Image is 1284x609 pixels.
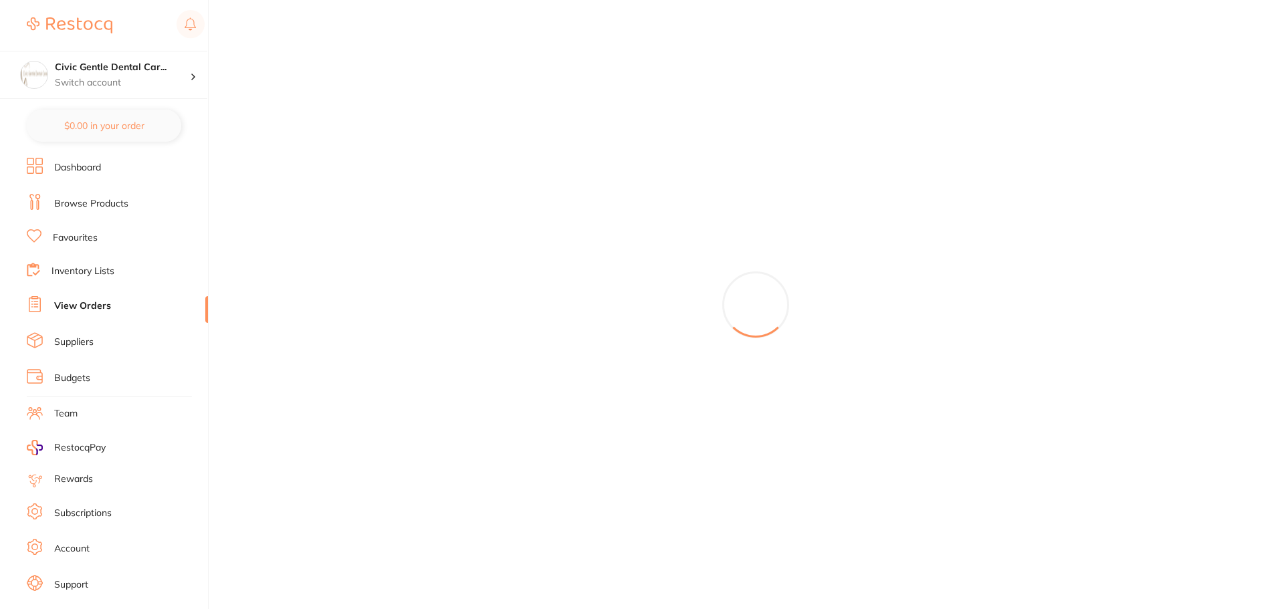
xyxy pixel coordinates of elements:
a: Favourites [53,231,98,245]
img: Restocq Logo [27,17,112,33]
a: Suppliers [54,336,94,349]
a: Team [54,407,78,420]
a: Rewards [54,473,93,486]
img: Civic Gentle Dental Care [21,62,47,88]
a: Browse Products [54,197,128,211]
p: Switch account [55,76,190,90]
a: View Orders [54,299,111,313]
a: Budgets [54,372,90,385]
a: Dashboard [54,161,101,174]
a: Account [54,542,90,556]
a: Inventory Lists [51,265,114,278]
button: $0.00 in your order [27,110,181,142]
a: Support [54,578,88,592]
a: Restocq Logo [27,10,112,41]
img: RestocqPay [27,440,43,455]
h4: Civic Gentle Dental Care [55,61,190,74]
a: RestocqPay [27,440,106,455]
span: RestocqPay [54,441,106,455]
a: Subscriptions [54,507,112,520]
